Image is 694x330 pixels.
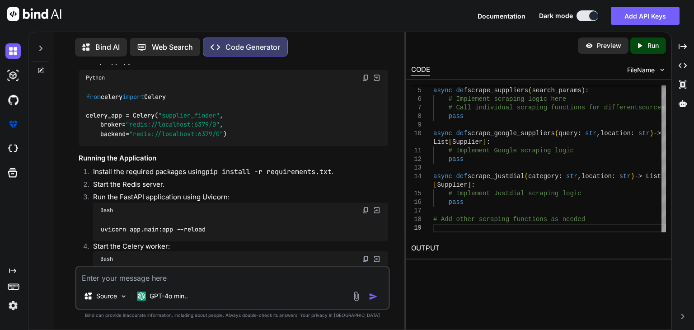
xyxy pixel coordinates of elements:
img: attachment [351,291,361,302]
img: copy [362,255,369,263]
div: 14 [411,172,422,181]
span: [ [449,138,452,146]
span: : [471,181,475,189]
span: from [86,93,101,101]
button: Add API Keys [611,7,680,25]
span: Bash [100,207,113,214]
li: Start the Redis server. [86,179,388,192]
img: Open in Browser [373,206,381,214]
span: # Implement Google scraping logic [449,147,574,154]
button: Documentation [478,11,525,21]
div: 6 [411,95,422,104]
span: import [122,93,144,101]
img: Pick Models [120,292,127,300]
span: ] [483,138,486,146]
span: async [433,87,452,94]
span: : [612,173,615,180]
span: # Add other scraping functions as needed [433,216,585,223]
span: location [600,130,631,137]
code: celery Celery celery_app = Celery( , broker= , backend= ) [86,92,227,138]
span: # Implement Justdial scraping logic [449,190,581,197]
img: copy [362,74,369,81]
span: , [596,130,600,137]
span: # Call individual scraping functions for different [449,104,638,111]
p: Preview [597,41,621,50]
span: pass [449,156,464,163]
span: async [433,130,452,137]
div: 13 [411,164,422,172]
div: 16 [411,198,422,207]
span: [ [433,181,437,189]
h3: Running the Application [79,153,388,164]
span: ) [581,87,585,94]
span: str [566,173,577,180]
span: category [528,173,558,180]
img: Bind AI [7,7,61,21]
p: Run [647,41,659,50]
span: scrape_justdial [468,173,525,180]
span: scrape_suppliers [468,87,528,94]
p: Code Generator [225,42,280,52]
code: pip install -r requirements.txt [206,167,332,176]
span: def [456,87,468,94]
span: ) [631,173,634,180]
img: Open in Browser [373,74,381,82]
span: , [577,173,581,180]
li: Run the FastAPI application using Uvicorn: [86,192,388,241]
span: search_params [532,87,581,94]
p: Bind AI [95,42,120,52]
div: 12 [411,155,422,164]
div: 15 [411,189,422,198]
img: preview [585,42,593,50]
div: 11 [411,146,422,155]
div: 8 [411,112,422,121]
span: ( [555,130,558,137]
img: Open in Browser [373,255,381,263]
span: str [638,130,650,137]
img: darkChat [5,43,21,59]
img: GPT-4o mini [137,292,146,301]
p: GPT-4o min.. [150,292,188,301]
span: str [619,173,631,180]
span: scrape_google_suppliers [468,130,555,137]
span: location [581,173,612,180]
div: 17 [411,207,422,215]
img: cloudideIcon [5,141,21,156]
span: pass [449,113,464,120]
span: ( [525,173,528,180]
img: copy [362,207,369,214]
li: Install the required packages using . [86,167,388,179]
span: : [631,130,634,137]
img: premium [5,117,21,132]
code: uvicorn app.main:app --reload [100,225,206,234]
span: List [433,138,449,146]
span: "supplier_finder" [158,111,220,119]
span: -> List [634,173,661,180]
span: def [456,173,468,180]
div: CODE [411,65,430,75]
span: Documentation [478,12,525,20]
div: 19 [411,224,422,232]
img: settings [5,298,21,313]
span: FileName [627,66,655,75]
p: Web Search [152,42,193,52]
p: Source [96,292,117,301]
div: 18 [411,215,422,224]
span: query [558,130,577,137]
span: def [456,130,468,137]
span: "redis://localhost:6379/0" [129,130,223,138]
span: : [558,173,562,180]
span: : [585,87,589,94]
div: 10 [411,129,422,138]
img: darkAi-studio [5,68,21,83]
span: ] [468,181,471,189]
span: # Implement scraping logic here [449,95,566,103]
span: sources [638,104,665,111]
span: : [577,130,581,137]
span: Python [86,74,105,81]
span: : [487,138,490,146]
span: Dark mode [539,11,573,20]
span: pass [449,198,464,206]
span: Supplier [452,138,483,146]
h2: OUTPUT [406,238,671,259]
